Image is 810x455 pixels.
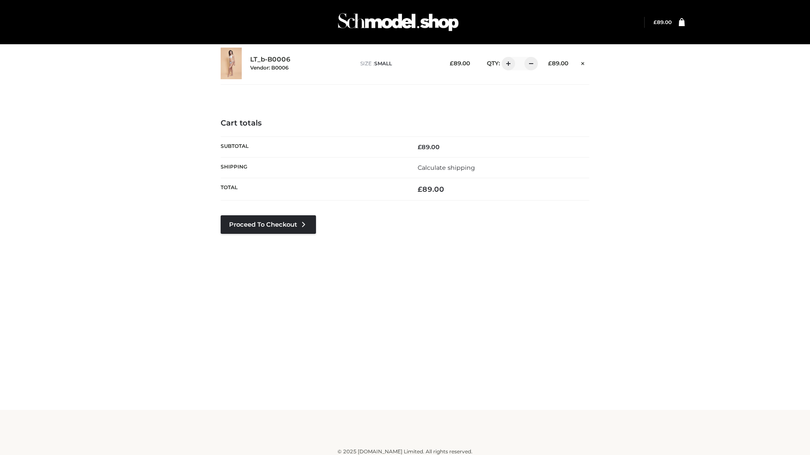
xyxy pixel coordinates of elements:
th: Subtotal [221,136,405,157]
img: LT_b-B0006 - SMALL [221,48,242,79]
a: Proceed to Checkout [221,215,316,234]
a: LT_b-B0006 [250,56,291,64]
span: £ [418,185,422,193]
h4: Cart totals [221,119,589,128]
img: Schmodel Admin 964 [335,5,462,39]
p: size : [360,60,437,67]
span: SMALL [374,60,392,67]
bdi: 89.00 [418,143,440,151]
bdi: 89.00 [418,185,444,193]
bdi: 89.00 [548,60,568,67]
a: Calculate shipping [418,164,475,171]
a: £89.00 [653,19,672,25]
a: Remove this item [577,57,589,68]
div: QTY: [478,57,535,70]
small: Vendor: B0006 [250,64,289,71]
span: £ [418,143,421,151]
th: Shipping [221,157,405,178]
th: Total [221,178,405,201]
bdi: 89.00 [450,60,470,67]
bdi: 89.00 [653,19,672,25]
span: £ [450,60,454,67]
span: £ [653,19,657,25]
span: £ [548,60,552,67]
